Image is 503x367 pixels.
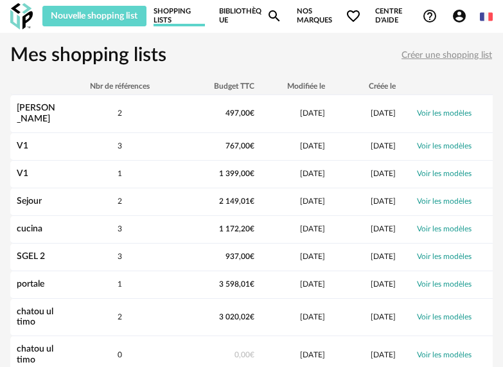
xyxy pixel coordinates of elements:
span: 3 598,01 [219,280,254,288]
span: Nos marques [297,6,361,26]
span: 3 [118,253,122,260]
a: portale [17,280,44,289]
h1: Mes shopping lists [10,43,166,68]
a: Voir les modèles [417,197,472,205]
span: € [250,351,254,359]
a: V1 [17,141,28,150]
span: [DATE] [300,313,325,321]
span: Account Circle icon [452,8,473,24]
span: € [250,109,254,117]
span: 767,00 [225,142,254,150]
span: 3 [118,225,122,233]
button: Créer une shopping list [401,45,493,66]
span: € [250,197,254,205]
span: Magnify icon [267,8,282,24]
span: [DATE] [300,197,325,205]
a: Voir les modèles [417,313,472,321]
a: Voir les modèles [417,280,472,288]
span: [DATE] [371,351,396,359]
span: € [250,170,254,177]
span: 1 [118,280,122,288]
span: [DATE] [371,142,396,150]
a: V1 [17,169,28,178]
span: 937,00 [225,253,254,260]
span: Heart Outline icon [346,8,361,24]
span: € [250,225,254,233]
a: Voir les modèles [417,170,472,177]
span: € [250,142,254,150]
span: 2 [118,109,122,117]
a: Voir les modèles [417,351,472,359]
span: [DATE] [371,313,396,321]
span: 1 172,20 [219,225,254,233]
span: 497,00 [225,109,254,117]
span: [DATE] [300,253,325,260]
button: Nouvelle shopping list [42,6,146,26]
span: Account Circle icon [452,8,467,24]
a: Voir les modèles [417,142,472,150]
span: 3 [118,142,122,150]
span: [DATE] [371,280,396,288]
span: [DATE] [371,197,396,205]
span: Nouvelle shopping list [51,12,137,21]
span: 1 399,00 [219,170,254,177]
span: [DATE] [300,142,325,150]
span: [DATE] [300,351,325,359]
a: [PERSON_NAME] [17,103,55,123]
span: [DATE] [300,170,325,177]
span: 2 [118,313,122,321]
a: chatou ultimo [17,345,53,364]
a: Voir les modèles [417,109,472,117]
img: fr [480,10,493,23]
span: Créer une shopping list [402,51,492,60]
span: [DATE] [300,109,325,117]
span: 2 [118,197,122,205]
div: Créée le [331,82,402,91]
div: Nbr de références [62,82,177,91]
a: BibliothèqueMagnify icon [219,6,282,26]
a: SGEL 2 [17,252,45,261]
span: 0,00 [234,351,254,359]
span: 2 149,01 [219,197,254,205]
a: Shopping Lists [154,6,205,26]
a: Sejour [17,197,42,206]
a: cucina [17,224,42,233]
span: 3 020,02 [219,313,254,321]
span: [DATE] [300,280,325,288]
span: [DATE] [300,225,325,233]
div: Budget TTC [177,82,261,91]
a: Voir les modèles [417,253,472,260]
span: € [250,253,254,260]
div: Modifiée le [261,82,331,91]
span: [DATE] [371,109,396,117]
span: [DATE] [371,170,396,177]
span: [DATE] [371,253,396,260]
a: chatou ultimo [17,307,53,327]
span: € [250,280,254,288]
span: [DATE] [371,225,396,233]
span: Centre d'aideHelp Circle Outline icon [375,7,437,26]
span: Help Circle Outline icon [422,8,437,24]
span: 1 [118,170,122,177]
span: € [250,313,254,321]
span: 0 [118,351,122,359]
img: OXP [10,3,33,30]
a: Voir les modèles [417,225,472,233]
